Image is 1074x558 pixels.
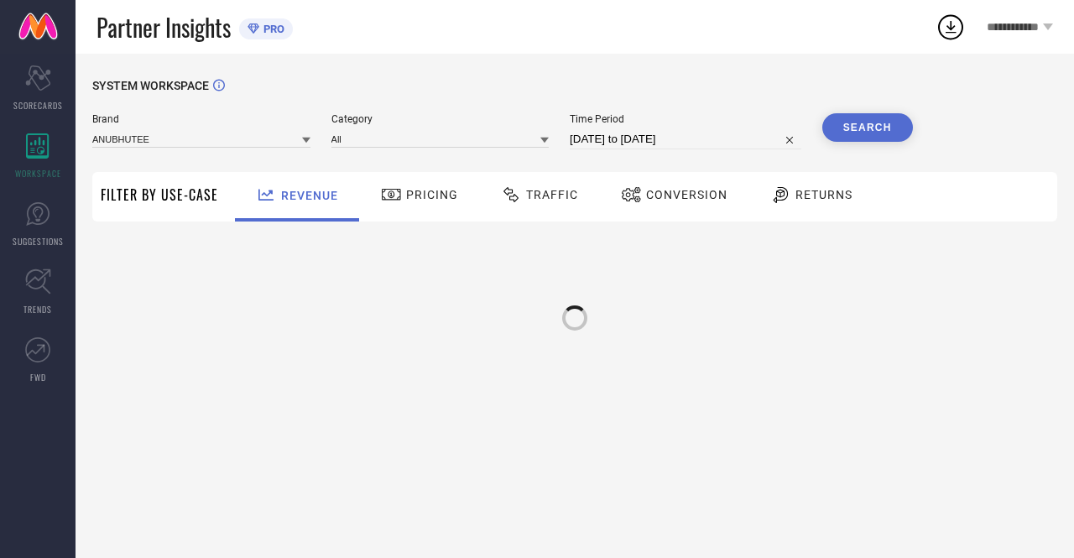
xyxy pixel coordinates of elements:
span: Brand [92,113,310,125]
input: Select time period [570,129,801,149]
span: SUGGESTIONS [13,235,64,248]
span: SCORECARDS [13,99,63,112]
span: TRENDS [23,303,52,316]
span: Returns [795,188,852,201]
span: FWD [30,371,46,383]
span: Partner Insights [96,10,231,44]
button: Search [822,113,913,142]
span: WORKSPACE [15,167,61,180]
span: Pricing [406,188,458,201]
span: Conversion [646,188,727,201]
span: Revenue [281,189,338,202]
span: Time Period [570,113,801,125]
div: Open download list [936,12,966,42]
span: Traffic [526,188,578,201]
span: Filter By Use-Case [101,185,218,205]
span: Category [331,113,550,125]
span: SYSTEM WORKSPACE [92,79,209,92]
span: PRO [259,23,284,35]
